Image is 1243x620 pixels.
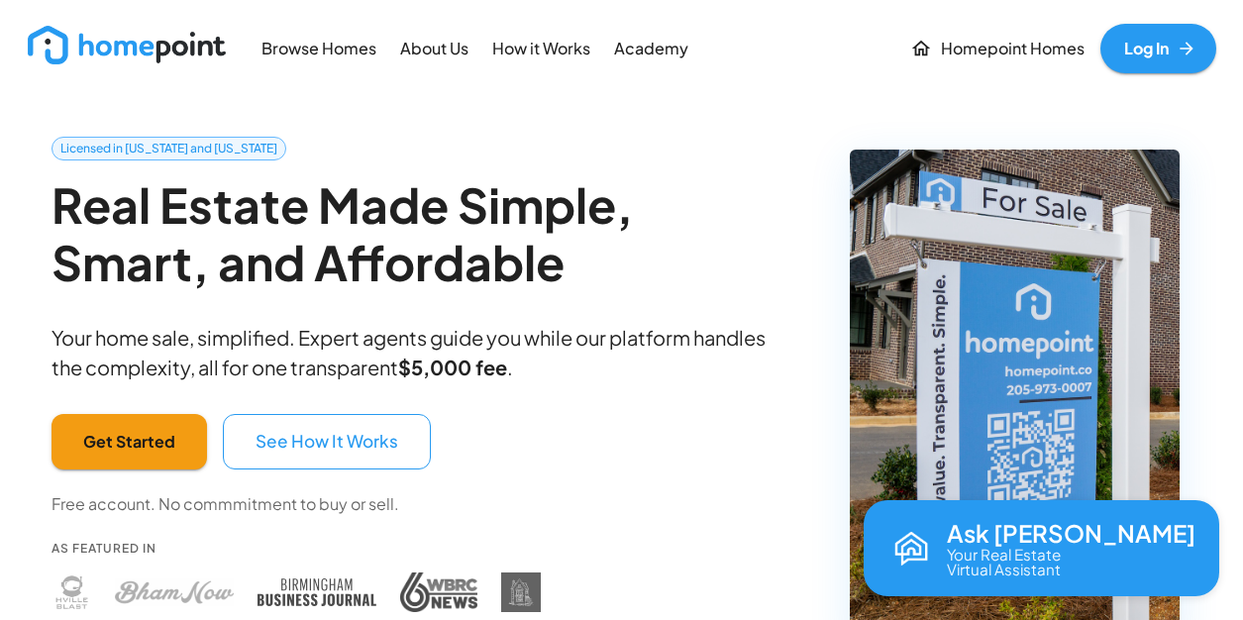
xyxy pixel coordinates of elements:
[261,38,376,60] p: Browse Homes
[947,547,1061,576] p: Your Real Estate Virtual Assistant
[492,38,590,60] p: How it Works
[52,572,91,612] img: Huntsville Blast press coverage - Homepoint featured in Huntsville Blast
[1100,24,1216,73] a: Log In
[941,38,1085,60] p: Homepoint Homes
[606,26,696,70] a: Academy
[398,355,507,379] b: $5,000 fee
[52,323,799,382] p: Your home sale, simplified. Expert agents guide you while our platform handles the complexity, al...
[501,572,541,612] img: DIY Homebuyers Academy press coverage - Homepoint featured in DIY Homebuyers Academy
[887,525,935,572] img: Reva
[902,24,1092,73] a: Homepoint Homes
[400,572,477,612] img: WBRC press coverage - Homepoint featured in WBRC
[258,572,376,612] img: Birmingham Business Journal press coverage - Homepoint featured in Birmingham Business Journal
[864,500,1219,596] button: Open chat with Reva
[115,572,234,612] img: Bham Now press coverage - Homepoint featured in Bham Now
[223,414,431,469] button: See How It Works
[484,26,598,70] a: How it Works
[400,38,468,60] p: About Us
[254,26,384,70] a: Browse Homes
[614,38,688,60] p: Academy
[947,520,1195,546] p: Ask [PERSON_NAME]
[52,414,207,469] button: Get Started
[52,540,541,557] p: As Featured In
[52,137,286,160] a: Licensed in [US_STATE] and [US_STATE]
[52,140,285,157] span: Licensed in [US_STATE] and [US_STATE]
[392,26,476,70] a: About Us
[52,493,399,516] p: Free account. No commmitment to buy or sell.
[28,26,226,64] img: new_logo_light.png
[52,176,799,290] h2: Real Estate Made Simple, Smart, and Affordable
